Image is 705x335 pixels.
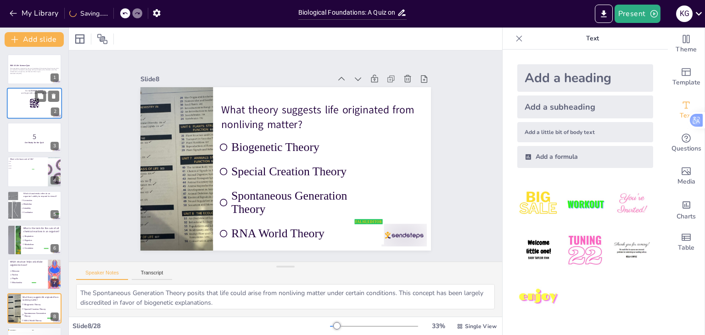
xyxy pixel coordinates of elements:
button: Duplicate Slide [35,91,46,102]
div: Add a heading [517,64,653,92]
p: What is the term for the sum of all chemical reactions in an organism? [23,227,60,233]
span: RNA World Theory [24,319,52,321]
div: 7 [7,259,62,289]
span: Single View [465,323,497,330]
div: 4 [7,156,62,187]
img: 3.jpeg [610,183,653,225]
div: 1 [50,73,59,82]
button: Transcript [132,270,173,280]
img: 6.jpeg [610,229,653,272]
span: Table [678,243,694,253]
span: Special Creation Theory [24,307,52,310]
span: Charts [677,212,696,222]
span: Metabolism [23,203,59,205]
span: Participant 1 [10,329,16,331]
span: Nucleus [12,274,35,276]
div: 5 [50,210,59,218]
span: Atom [9,161,34,162]
span: Locomotion [23,199,59,201]
div: 3 [50,142,59,150]
span: Metabolism [24,243,48,246]
span: Cell [9,163,34,164]
span: Media [677,177,695,187]
span: Flagella [12,278,35,280]
div: Add a subheading [517,95,653,118]
div: Change the overall theme [668,28,705,61]
span: 500 [32,329,34,331]
span: Text [680,111,693,121]
p: Which characteristic refers to an organism's ability to respond to stimuli? [23,192,59,197]
p: What theory suggests life originated from nonliving matter? [221,102,427,132]
span: Special Creation Theory [231,165,379,178]
div: Slide 8 [140,75,332,84]
span: Circulation [24,247,48,250]
div: 7 [50,279,59,287]
button: Speaker Notes [76,270,128,280]
span: Spontaneous Generation Theory [24,312,52,317]
div: Add text boxes [668,94,705,127]
p: 5 [10,132,59,142]
span: Biogenetic Theory [231,140,379,154]
p: Go to [10,89,59,92]
div: k g [676,6,693,22]
p: Generated with [URL] [10,73,59,74]
div: 5 [7,191,62,221]
div: Add a table [668,226,705,259]
div: 33 % [427,322,449,330]
button: Delete Slide [48,91,59,102]
div: Layout [73,32,87,46]
div: 2 [7,88,62,119]
div: 4 [50,176,59,184]
textarea: The Spontaneous Generation Theory posits that life could arise from nonliving matter under certai... [76,284,495,309]
div: 2 [51,108,59,116]
p: and login with code [10,92,59,95]
img: 5.jpeg [564,229,606,272]
button: My Library [7,6,62,21]
strong: WW #3 Life Science Quiz [10,64,30,67]
p: Which structure helps unicellular organisms move? [10,261,45,267]
div: 3 [7,123,62,153]
div: Add ready made slides [668,61,705,94]
div: Get real-time input from your audience [668,127,705,160]
strong: Get Ready for the Quiz! [25,141,44,144]
span: Irritability [23,207,59,209]
span: Ribosome [12,270,35,273]
img: 7.jpeg [517,276,560,318]
img: 2.jpeg [564,183,606,225]
span: Theme [676,45,697,55]
div: 8 [7,293,62,324]
span: Biogenetic Theory [24,303,52,305]
span: Digestion [24,239,48,241]
div: Saving...... [69,9,108,18]
span: Coordination [23,211,59,213]
span: RNA World Theory [231,227,379,240]
div: 6 [50,244,59,252]
span: Template [672,78,700,88]
input: Insert title [298,6,397,19]
span: Position [97,33,108,45]
div: Add images, graphics, shapes or video [668,160,705,193]
span: Spontaneous Generation Theory [231,189,379,216]
div: 6 [7,225,62,255]
span: Respiration [24,235,48,238]
button: k g [676,5,693,23]
div: Add a formula [517,146,653,168]
span: Organ [9,168,34,169]
img: 4.jpeg [517,229,560,272]
p: Text [526,28,659,50]
div: 1 [7,54,62,84]
div: Slide 8 / 28 [73,322,330,330]
p: This presentation is designed to test your knowledge of life sciences through a series of 20 quiz... [10,67,59,73]
button: Export to PowerPoint [595,5,613,23]
div: Add charts and graphs [668,193,705,226]
span: gold [8,329,10,331]
div: 8 [50,313,59,321]
button: Present [615,5,660,23]
p: What theory suggests life originated from nonliving matter? [22,296,61,301]
strong: [DOMAIN_NAME] [30,89,43,92]
div: Add a little bit of body text [517,122,653,142]
p: What is the basic unit of life? [10,158,45,161]
span: Tissue [9,166,34,167]
img: 1.jpeg [517,183,560,225]
span: Questions [671,144,701,154]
